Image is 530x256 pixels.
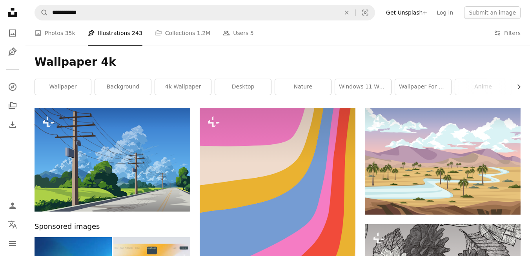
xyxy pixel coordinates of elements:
a: Download History [5,117,20,133]
span: 35k [65,29,75,37]
a: anime [455,79,511,95]
a: Log in / Sign up [5,198,20,214]
span: 5 [250,29,254,37]
a: background [95,79,151,95]
a: Users 5 [223,20,254,46]
button: Language [5,217,20,232]
button: scroll list to the right [512,79,521,95]
a: 4k wallpaper [155,79,211,95]
a: Photos [5,25,20,41]
img: desert with river landscape scene [365,108,521,215]
a: wallpaper for mobile [395,79,451,95]
a: Home — Unsplash [5,5,20,22]
a: wallpaper [35,79,91,95]
button: Submit an image [464,6,521,19]
a: Photos 35k [35,20,75,46]
a: desktop [215,79,271,95]
a: Explore [5,79,20,95]
button: Menu [5,236,20,251]
button: Filters [494,20,521,46]
a: windows 11 wallpaper [335,79,391,95]
a: Illustrations [5,44,20,60]
form: Find visuals sitewide [35,5,375,20]
a: Collections [5,98,20,114]
a: A car driving down a road next to power lines [35,156,190,163]
a: Groovy Retro Style Rainbow Wave Stripes Background. Vector simple vertical illustration for socia... [200,243,355,250]
a: desert with river landscape scene [365,158,521,165]
span: 1.2M [197,29,210,37]
button: Clear [338,5,355,20]
button: Visual search [356,5,375,20]
a: Log in [432,6,458,19]
a: nature [275,79,331,95]
a: Collections 1.2M [155,20,210,46]
button: Search Unsplash [35,5,48,20]
h1: Wallpaper 4k [35,55,521,69]
img: A car driving down a road next to power lines [35,108,190,212]
span: Sponsored images [35,221,100,232]
a: Get Unsplash+ [381,6,432,19]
